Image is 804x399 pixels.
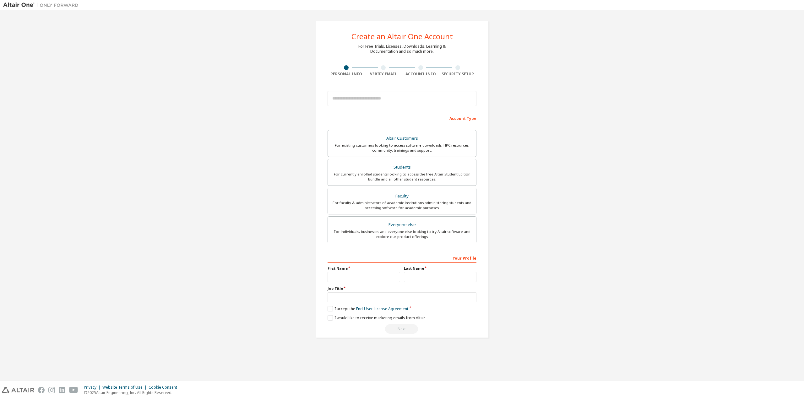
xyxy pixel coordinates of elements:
[332,200,472,210] div: For faculty & administrators of academic institutions administering students and accessing softwa...
[84,385,102,390] div: Privacy
[2,387,34,393] img: altair_logo.svg
[328,286,476,291] label: Job Title
[404,266,476,271] label: Last Name
[356,306,408,311] a: End-User License Agreement
[332,220,472,229] div: Everyone else
[328,324,476,334] div: Read and acccept EULA to continue
[332,163,472,172] div: Students
[365,72,402,77] div: Verify Email
[332,192,472,201] div: Faculty
[402,72,439,77] div: Account Info
[149,385,181,390] div: Cookie Consent
[48,387,55,393] img: instagram.svg
[59,387,65,393] img: linkedin.svg
[38,387,45,393] img: facebook.svg
[84,390,181,395] p: © 2025 Altair Engineering, Inc. All Rights Reserved.
[328,113,476,123] div: Account Type
[328,306,408,311] label: I accept the
[328,266,400,271] label: First Name
[351,33,453,40] div: Create an Altair One Account
[3,2,82,8] img: Altair One
[328,253,476,263] div: Your Profile
[439,72,477,77] div: Security Setup
[332,143,472,153] div: For existing customers looking to access software downloads, HPC resources, community, trainings ...
[358,44,446,54] div: For Free Trials, Licenses, Downloads, Learning & Documentation and so much more.
[332,229,472,239] div: For individuals, businesses and everyone else looking to try Altair software and explore our prod...
[332,134,472,143] div: Altair Customers
[332,172,472,182] div: For currently enrolled students looking to access the free Altair Student Edition bundle and all ...
[102,385,149,390] div: Website Terms of Use
[69,387,78,393] img: youtube.svg
[328,315,425,321] label: I would like to receive marketing emails from Altair
[328,72,365,77] div: Personal Info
